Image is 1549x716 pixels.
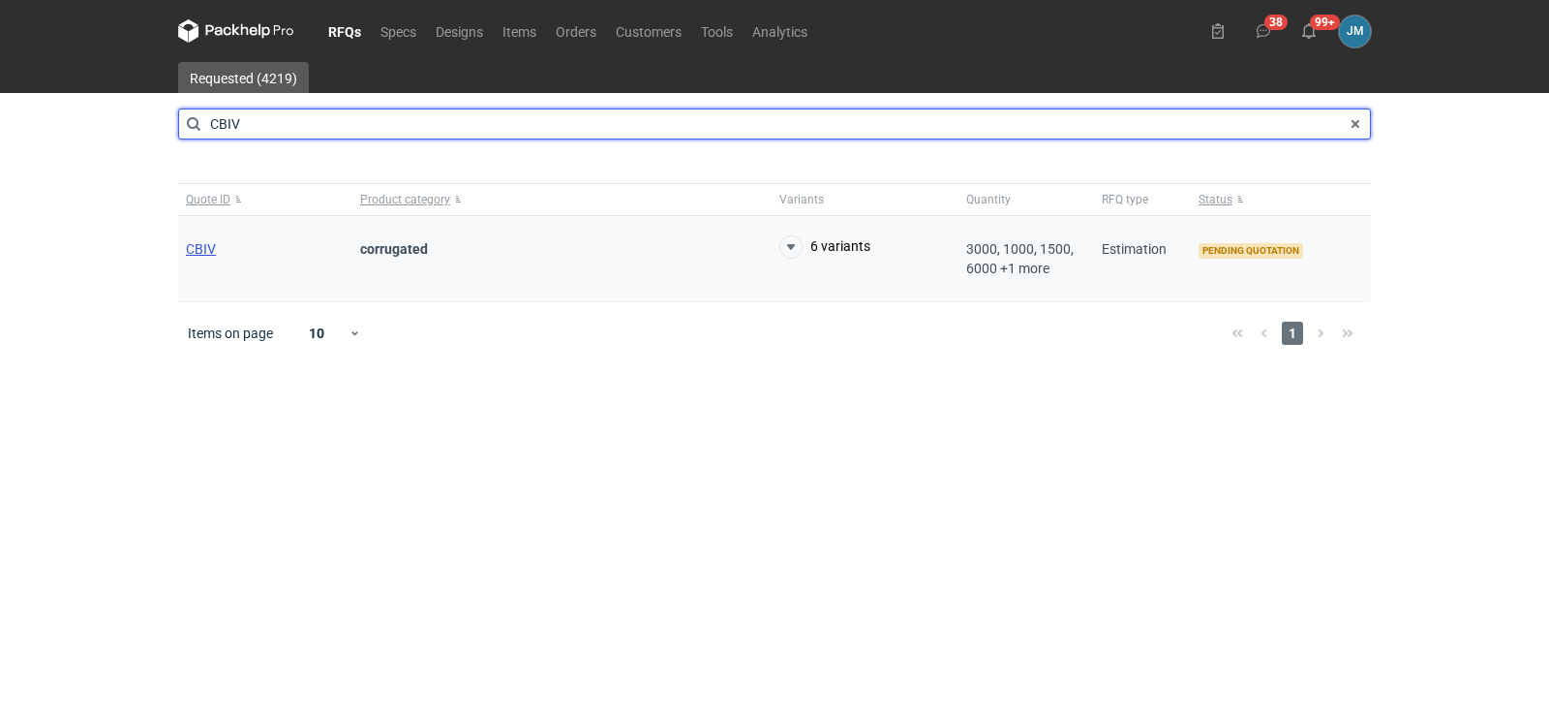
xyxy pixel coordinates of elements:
[1248,16,1279,47] button: 38
[1199,243,1303,259] span: Pending quotation
[1282,322,1303,345] span: 1
[286,320,349,347] div: 10
[188,324,273,343] span: Items on page
[178,62,309,93] a: Requested (4219)
[352,184,772,215] button: Product category
[360,192,450,207] span: Product category
[426,19,493,43] a: Designs
[546,19,606,43] a: Orders
[1339,16,1371,47] button: JM
[966,192,1011,207] span: Quantity
[178,184,352,215] button: Quote ID
[1199,192,1232,207] span: Status
[186,192,230,207] span: Quote ID
[493,19,546,43] a: Items
[606,19,691,43] a: Customers
[1191,184,1365,215] button: Status
[779,192,824,207] span: Variants
[779,235,870,259] button: 6 variants
[966,241,1074,276] span: 3000, 1000, 1500, 6000 +1 more
[186,241,216,257] a: CBIV
[1293,16,1324,47] button: 99+
[1102,192,1148,207] span: RFQ type
[360,241,428,257] strong: corrugated
[1339,16,1371,47] div: Joanna Myślak
[371,19,426,43] a: Specs
[743,19,817,43] a: Analytics
[1094,216,1191,302] div: Estimation
[691,19,743,43] a: Tools
[178,19,294,43] svg: Packhelp Pro
[319,19,371,43] a: RFQs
